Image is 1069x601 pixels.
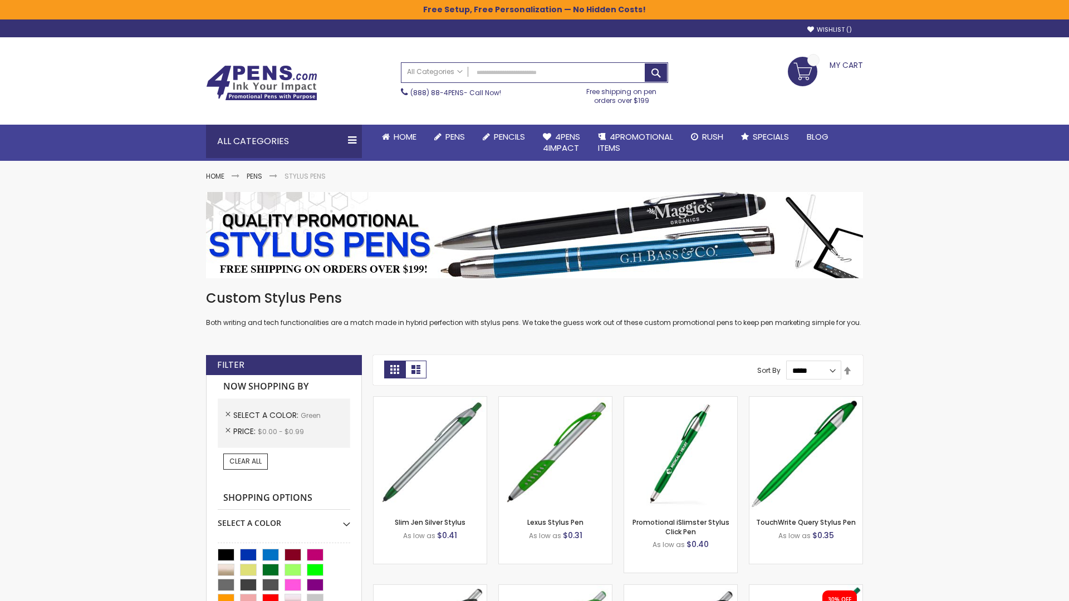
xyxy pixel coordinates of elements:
[206,289,863,328] div: Both writing and tech functionalities are a match made in hybrid perfection with stylus pens. We ...
[624,584,737,594] a: Lexus Metallic Stylus Pen-Green
[757,366,781,375] label: Sort By
[624,397,737,510] img: Promotional iSlimster Stylus Click Pen-Green
[206,125,362,158] div: All Categories
[217,359,244,371] strong: Filter
[374,396,487,406] a: Slim Jen Silver Stylus-Green
[410,88,464,97] a: (888) 88-4PENS
[206,65,317,101] img: 4Pens Custom Pens and Promotional Products
[206,171,224,181] a: Home
[778,531,811,540] span: As low as
[233,426,258,437] span: Price
[589,125,682,161] a: 4PROMOTIONALITEMS
[682,125,732,149] a: Rush
[394,131,416,142] span: Home
[445,131,465,142] span: Pens
[529,531,561,540] span: As low as
[624,396,737,406] a: Promotional iSlimster Stylus Click Pen-Green
[410,88,501,97] span: - Call Now!
[374,397,487,510] img: Slim Jen Silver Stylus-Green
[686,539,709,550] span: $0.40
[218,510,350,529] div: Select A Color
[401,63,468,81] a: All Categories
[407,67,463,76] span: All Categories
[702,131,723,142] span: Rush
[223,454,268,469] a: Clear All
[563,530,582,541] span: $0.31
[247,171,262,181] a: Pens
[807,26,852,34] a: Wishlist
[749,397,862,510] img: TouchWrite Query Stylus Pen-Green
[494,131,525,142] span: Pencils
[218,375,350,398] strong: Now Shopping by
[425,125,474,149] a: Pens
[598,131,673,154] span: 4PROMOTIONAL ITEMS
[632,518,729,536] a: Promotional iSlimster Stylus Click Pen
[575,83,669,105] div: Free shipping on pen orders over $199
[753,131,789,142] span: Specials
[384,361,405,378] strong: Grid
[499,396,612,406] a: Lexus Stylus Pen-Green
[807,131,828,142] span: Blog
[374,584,487,594] a: Boston Stylus Pen-Green
[653,540,685,549] span: As low as
[437,530,457,541] span: $0.41
[218,486,350,510] strong: Shopping Options
[229,456,262,466] span: Clear All
[206,289,863,307] h1: Custom Stylus Pens
[403,531,435,540] span: As low as
[749,396,862,406] a: TouchWrite Query Stylus Pen-Green
[543,131,580,154] span: 4Pens 4impact
[258,427,304,436] span: $0.00 - $0.99
[812,530,834,541] span: $0.35
[474,125,534,149] a: Pencils
[527,518,583,527] a: Lexus Stylus Pen
[534,125,589,161] a: 4Pens4impact
[756,518,856,527] a: TouchWrite Query Stylus Pen
[395,518,465,527] a: Slim Jen Silver Stylus
[732,125,798,149] a: Specials
[233,410,301,421] span: Select A Color
[499,397,612,510] img: Lexus Stylus Pen-Green
[798,125,837,149] a: Blog
[373,125,425,149] a: Home
[206,192,863,278] img: Stylus Pens
[301,411,321,420] span: Green
[749,584,862,594] a: iSlimster II - Full Color-Green
[499,584,612,594] a: Boston Silver Stylus Pen-Green
[285,171,326,181] strong: Stylus Pens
